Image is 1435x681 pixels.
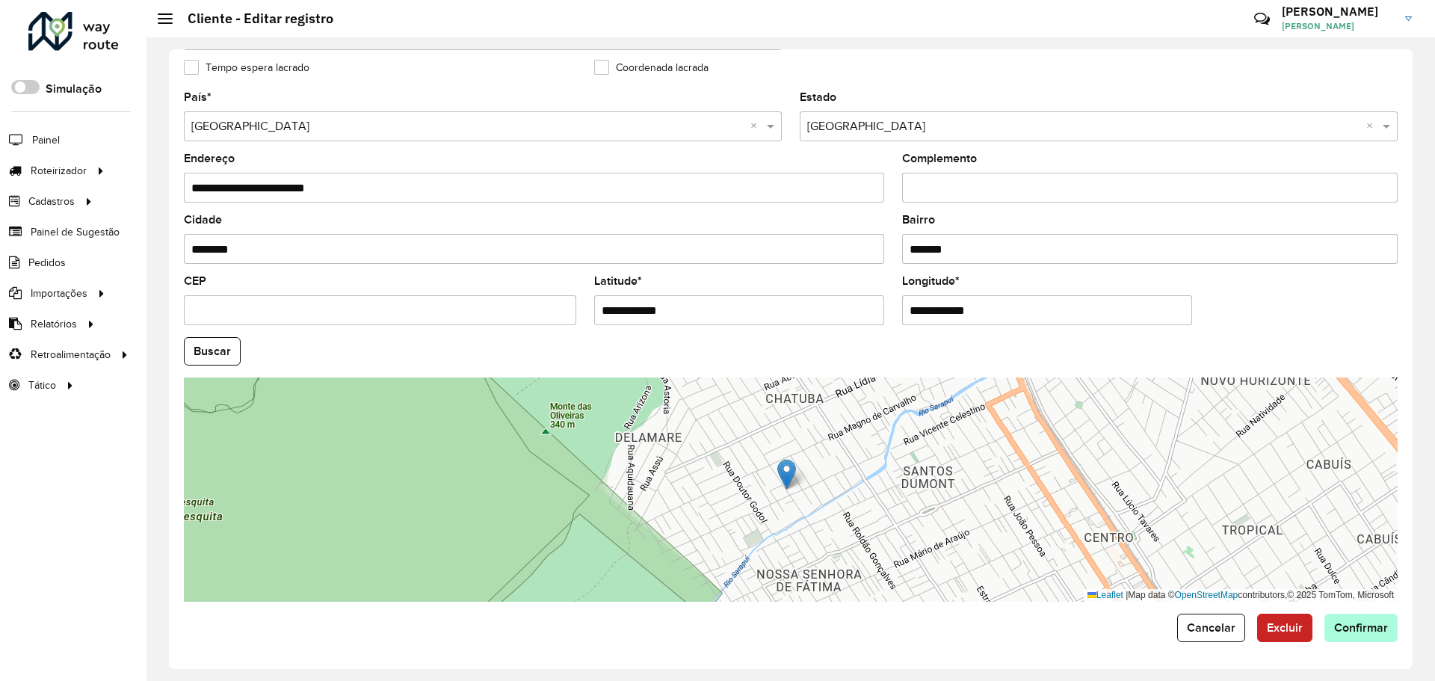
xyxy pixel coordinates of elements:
span: Painel de Sugestão [31,224,120,240]
label: Coordenada lacrada [594,60,709,76]
span: Cancelar [1187,621,1235,634]
label: Cidade [184,211,222,229]
span: [PERSON_NAME] [1282,19,1394,33]
span: Painel [32,132,60,148]
span: Excluir [1267,621,1303,634]
label: Latitude [594,272,642,290]
label: Complemento [902,150,977,167]
span: Confirmar [1334,621,1388,634]
a: Contato Rápido [1246,3,1278,35]
label: Tempo espera lacrado [184,60,309,76]
span: Roteirizador [31,163,87,179]
button: Excluir [1257,614,1312,642]
a: OpenStreetMap [1175,590,1238,600]
span: Tático [28,378,56,393]
button: Cancelar [1177,614,1245,642]
label: CEP [184,272,206,290]
span: Relatórios [31,316,77,332]
label: Bairro [902,211,935,229]
div: Map data © contributors,© 2025 TomTom, Microsoft [1084,589,1398,602]
img: Marker [777,459,796,490]
label: Estado [800,88,836,106]
h3: [PERSON_NAME] [1282,4,1394,19]
label: País [184,88,212,106]
label: Simulação [46,80,102,98]
span: Clear all [750,117,763,135]
button: Confirmar [1324,614,1398,642]
span: Pedidos [28,255,66,271]
span: Retroalimentação [31,347,111,363]
label: Endereço [184,150,235,167]
a: Leaflet [1087,590,1123,600]
button: Buscar [184,337,241,366]
h2: Cliente - Editar registro [173,10,333,27]
span: | [1126,590,1128,600]
span: Importações [31,286,87,301]
label: Longitude [902,272,960,290]
span: Cadastros [28,194,75,209]
span: Clear all [1366,117,1379,135]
